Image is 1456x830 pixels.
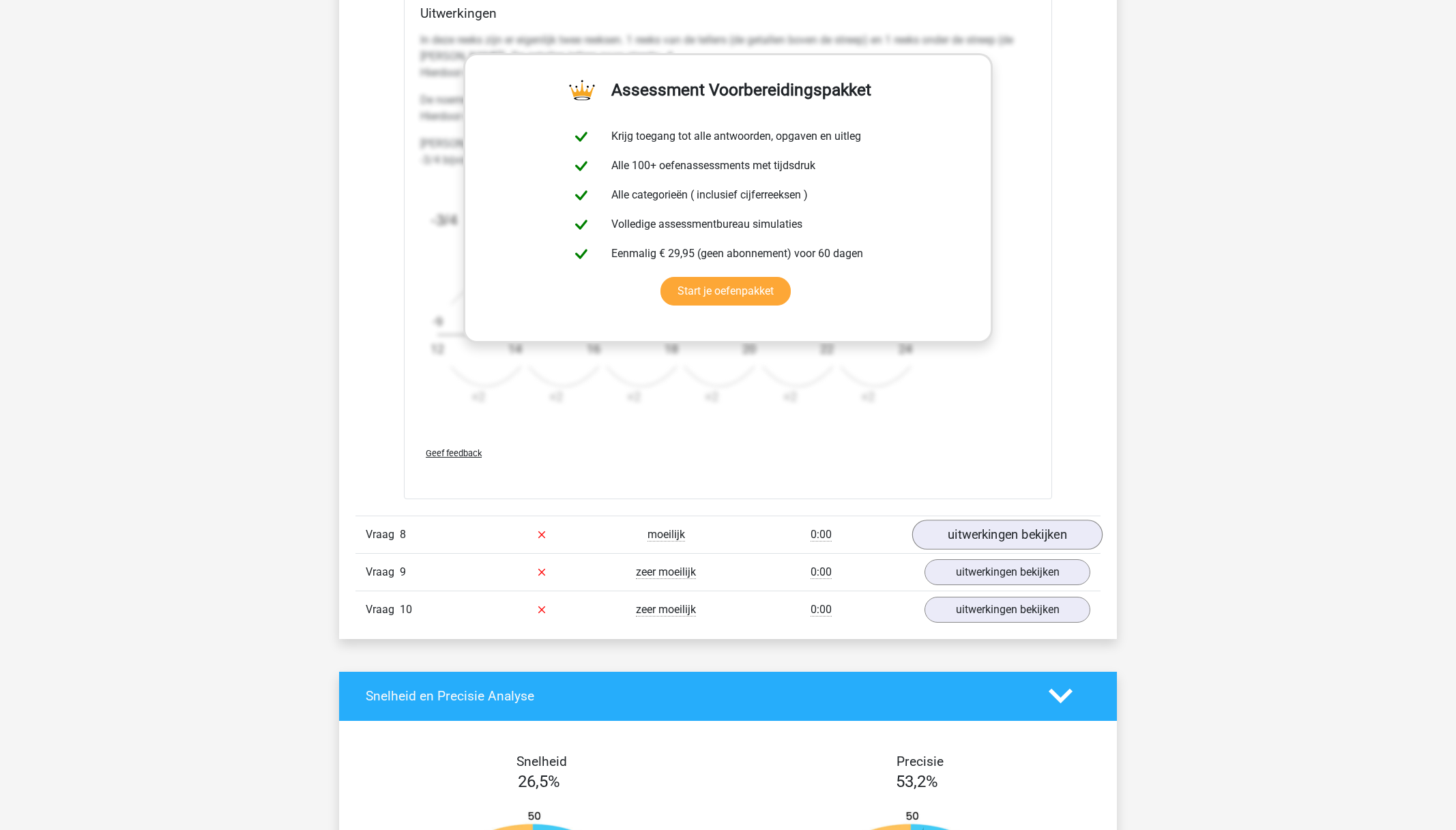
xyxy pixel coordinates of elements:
[420,136,1036,168] p: [PERSON_NAME] goed hoe je de breuken in de reeks moet herschrijven om het patroon te herkennen. -...
[426,448,482,458] span: Geef feedback
[518,772,560,791] span: 26,5%
[783,389,797,404] text: +2
[400,528,406,541] span: 8
[627,389,641,404] text: +2
[924,597,1090,623] a: uitwerkingen bekijken
[400,565,406,578] span: 9
[744,754,1096,769] h4: Precisie
[665,342,678,356] text: 18
[742,342,756,356] text: 20
[508,342,522,356] text: 14
[811,603,832,617] span: 0:00
[366,527,400,543] span: Vraag
[366,602,400,618] span: Vraag
[433,314,443,329] text: -9
[820,342,834,356] text: 22
[912,520,1103,550] a: uitwerkingen bekijken
[811,528,832,542] span: 0:00
[636,603,696,617] span: zeer moeilijk
[366,688,1028,704] h4: Snelheid en Precisie Analyse
[811,565,832,579] span: 0:00
[549,389,563,404] text: +2
[420,32,1036,81] p: In deze reeks zijn er eigenlijk twee reeksen. 1 reeks van de tellers (de getallen boven de streep...
[431,211,458,228] tspan: -3/4
[471,389,485,404] text: +2
[420,5,1036,21] h4: Uitwerkingen
[896,772,938,791] span: 53,2%
[647,528,685,542] span: moeilijk
[660,277,791,306] a: Start je oefenpakket
[366,564,400,580] span: Vraag
[400,603,412,616] span: 10
[899,342,912,356] text: 24
[420,92,1036,125] p: De noemers gaan steeds: +2 Hierdoor ontstaat de volgende reeks: [12, 14, 16, 18, 20, 22, 24]
[431,342,444,356] text: 12
[366,754,718,769] h4: Snelheid
[705,389,718,404] text: +2
[861,389,875,404] text: +2
[636,565,696,579] span: zeer moeilijk
[924,559,1090,585] a: uitwerkingen bekijken
[587,342,600,356] text: 16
